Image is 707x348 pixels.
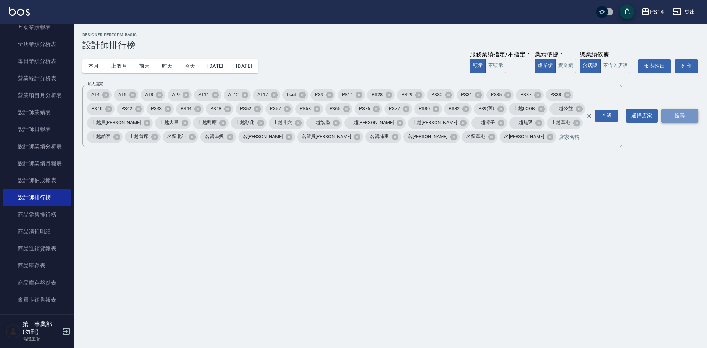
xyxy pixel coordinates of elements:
span: AT12 [224,91,243,98]
span: PS80 [414,105,434,112]
button: 不含入店販 [600,59,631,73]
div: AT12 [224,89,251,101]
a: 商品進銷貨報表 [3,240,71,257]
span: 名留南投 [200,133,228,140]
span: PS65 [325,105,345,112]
input: 店家名稱 [557,130,598,143]
div: PS28 [367,89,395,101]
a: 商品庫存盤點表 [3,274,71,291]
span: 上越首席 [125,133,153,140]
button: 本月 [82,59,105,73]
div: 上越草屯 [547,117,583,129]
span: PS42 [117,105,137,112]
div: PS43 [147,103,174,115]
button: 實業績 [555,59,576,73]
div: 名留北斗 [163,131,198,143]
img: Logo [9,7,30,16]
span: AT6 [114,91,131,98]
div: PS82 [444,103,472,115]
a: 設計師排行榜 [3,189,71,206]
span: PS52 [236,105,256,112]
button: 選擇店家 [626,109,658,123]
div: 業績依據： [535,51,576,59]
div: 上越對應 [193,117,229,129]
span: PS43 [147,105,166,112]
div: 服務業績指定/不指定： [470,51,531,59]
span: 上越旗艦 [306,119,334,126]
div: 上越彰化 [231,117,267,129]
div: PS44 [176,103,204,115]
span: 上越大里 [155,119,183,126]
span: AT4 [87,91,104,98]
span: 上越彰化 [231,119,259,126]
span: PS76 [355,105,374,112]
span: 名[PERSON_NAME] [500,133,548,140]
span: PS9(舊) [474,105,499,112]
div: 上越員[PERSON_NAME] [87,117,153,129]
div: 名留埔里 [365,131,401,143]
p: 高階主管 [22,335,60,342]
button: save [620,4,634,19]
div: 上越鉑客 [87,131,123,143]
span: 上越無限 [509,119,537,126]
div: 上越[PERSON_NAME] [408,117,469,129]
a: 商品庫存表 [3,257,71,274]
div: PS57 [265,103,293,115]
span: 上越LOOK [509,105,539,112]
span: 上越公益 [549,105,577,112]
a: 商品銷售排行榜 [3,206,71,223]
div: PS40 [87,103,115,115]
span: I cut [282,91,300,98]
div: 總業績依據： [580,51,634,59]
div: PS30 [427,89,454,101]
div: I cut [282,89,308,101]
a: 會員卡銷售報表 [3,291,71,308]
span: 上越潭子 [471,119,499,126]
span: PS57 [265,105,285,112]
span: 上越員[PERSON_NAME] [87,119,145,126]
a: 營業項目月分析表 [3,87,71,104]
a: 設計師業績分析表 [3,138,71,155]
span: 名留員[PERSON_NAME] [297,133,355,140]
span: PS9 [310,91,328,98]
span: AT17 [253,91,272,98]
div: 上越LOOK [509,103,547,115]
span: 名留北斗 [163,133,191,140]
span: PS82 [444,105,464,112]
div: PS38 [546,89,573,101]
div: PS29 [397,89,425,101]
button: Clear [584,111,594,121]
span: PS14 [338,91,358,98]
div: AT11 [194,89,221,101]
div: PS9(舊) [474,103,507,115]
div: 上越旗艦 [306,117,342,129]
button: 不顯示 [485,59,506,73]
span: PS77 [384,105,404,112]
div: 上越潭子 [471,117,507,129]
h2: Designer Perform Basic [82,32,698,37]
span: PS29 [397,91,417,98]
button: 含店販 [580,59,600,73]
button: 今天 [179,59,202,73]
div: 上越首席 [125,131,161,143]
div: 名留南投 [200,131,236,143]
span: 上越草屯 [547,119,575,126]
span: 上越[PERSON_NAME] [408,119,461,126]
div: PS37 [516,89,544,101]
div: AT9 [168,89,192,101]
button: 登出 [670,5,698,19]
a: 每日業績分析表 [3,53,71,70]
div: PS80 [414,103,442,115]
span: PS48 [206,105,226,112]
a: 設計師抽成報表 [3,172,71,189]
div: PS77 [384,103,412,115]
div: 名[PERSON_NAME] [403,131,460,143]
span: 上越[PERSON_NAME] [344,119,398,126]
div: PS76 [355,103,382,115]
div: AT8 [141,89,165,101]
div: PS52 [236,103,263,115]
h5: 第一事業部 (勿刪) [22,321,60,335]
div: AT6 [114,89,138,101]
button: [DATE] [230,59,258,73]
span: PS58 [295,105,315,112]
